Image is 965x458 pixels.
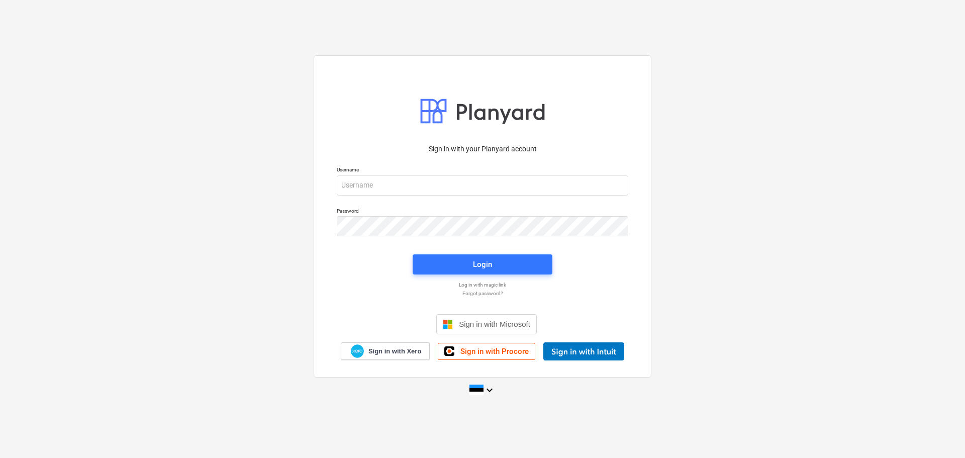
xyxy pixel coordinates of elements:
p: Username [337,166,628,175]
a: Sign in with Procore [438,343,535,360]
span: Sign in with Xero [368,347,421,356]
img: Microsoft logo [443,319,453,329]
p: Password [337,208,628,216]
span: Sign in with Microsoft [459,320,530,328]
i: keyboard_arrow_down [484,384,496,396]
a: Log in with magic link [332,282,633,288]
p: Sign in with your Planyard account [337,144,628,154]
button: Login [413,254,552,274]
img: Xero logo [351,344,364,358]
a: Forgot password? [332,290,633,297]
div: Login [473,258,492,271]
a: Sign in with Xero [341,342,430,360]
span: Sign in with Procore [460,347,529,356]
input: Username [337,175,628,196]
